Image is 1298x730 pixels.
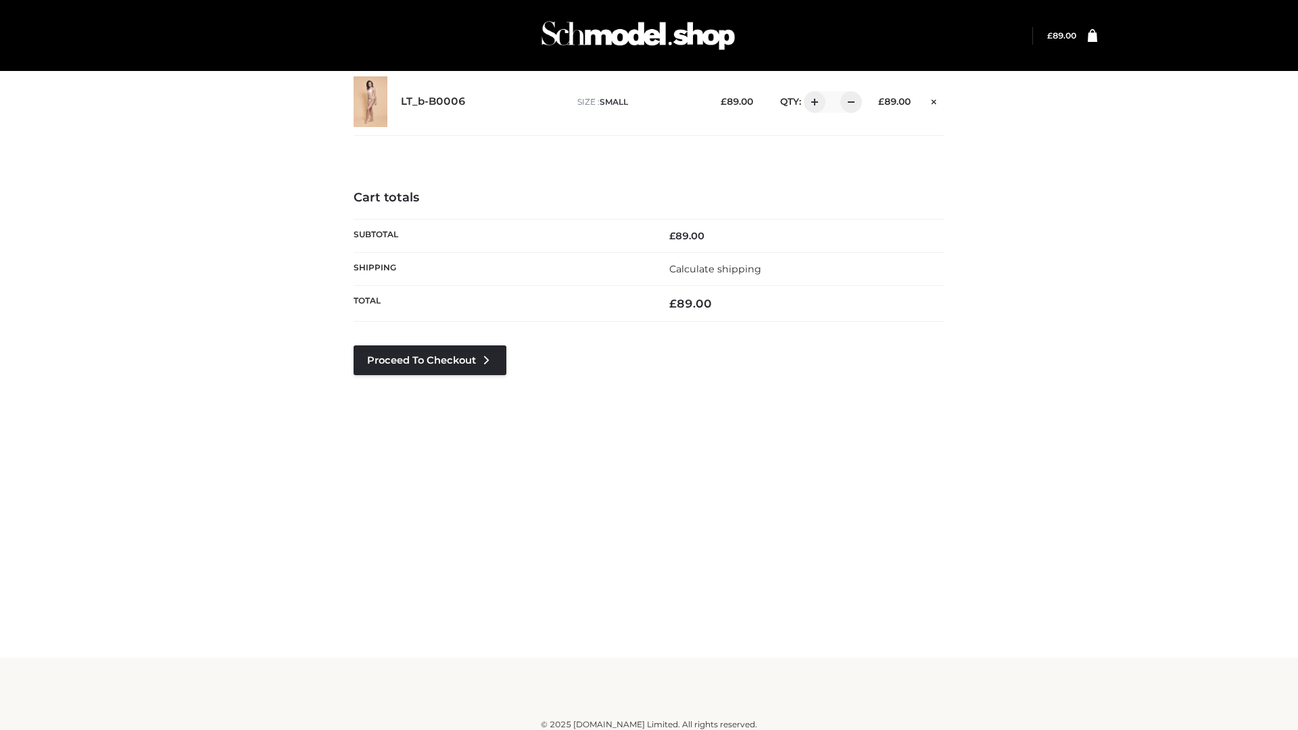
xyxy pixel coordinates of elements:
h4: Cart totals [354,191,944,205]
span: £ [721,96,727,107]
bdi: 89.00 [1047,30,1076,41]
span: SMALL [600,97,628,107]
img: Schmodel Admin 964 [537,9,740,62]
th: Subtotal [354,219,649,252]
a: Remove this item [924,91,944,109]
bdi: 89.00 [721,96,753,107]
div: QTY: [767,91,857,113]
a: LT_b-B0006 [401,95,466,108]
a: Calculate shipping [669,263,761,275]
span: £ [669,230,675,242]
span: £ [878,96,884,107]
th: Shipping [354,252,649,285]
a: Proceed to Checkout [354,345,506,375]
th: Total [354,286,649,322]
span: £ [669,297,677,310]
p: size : [577,96,700,108]
bdi: 89.00 [669,297,712,310]
span: £ [1047,30,1053,41]
bdi: 89.00 [878,96,911,107]
bdi: 89.00 [669,230,704,242]
a: £89.00 [1047,30,1076,41]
